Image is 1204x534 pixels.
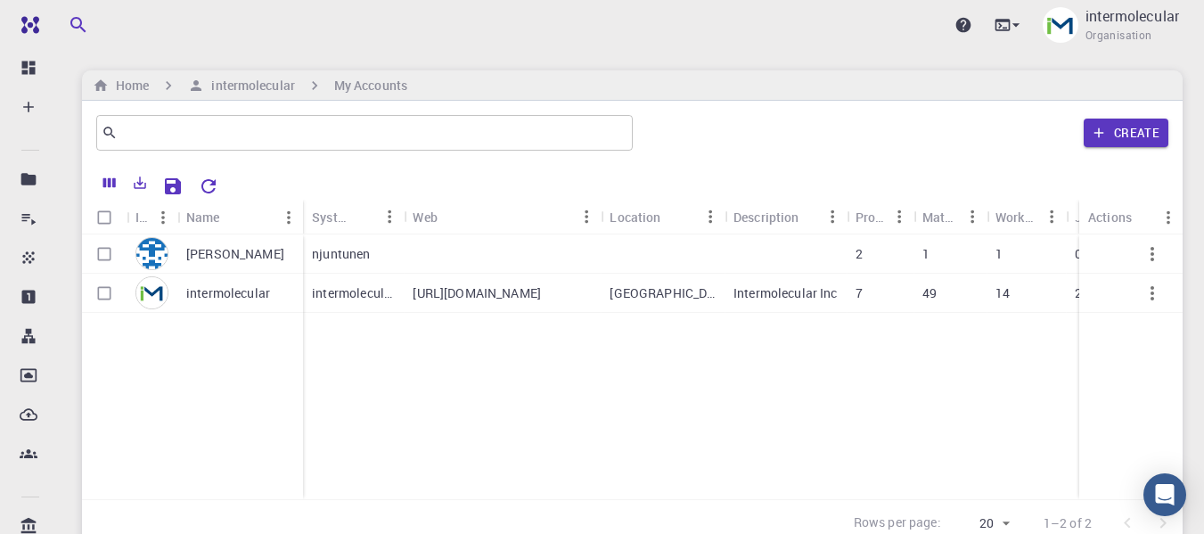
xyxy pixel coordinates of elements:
div: Location [610,200,660,234]
p: 0 [1075,245,1082,263]
button: Export [125,168,155,197]
button: Menu [375,202,404,231]
div: Workflows [987,200,1066,234]
p: intermolecular [1085,5,1179,27]
div: Description [733,200,799,234]
p: Intermolecular Inc [733,284,838,302]
div: Name [177,200,303,234]
button: Columns [94,168,125,197]
div: Description [725,200,847,234]
button: Menu [1037,202,1066,231]
p: [GEOGRAPHIC_DATA], [GEOGRAPHIC_DATA], [GEOGRAPHIC_DATA] [610,284,716,302]
p: 14 [995,284,1010,302]
div: Name [186,200,220,234]
button: Menu [572,202,601,231]
h6: Home [109,76,149,95]
button: Sort [220,203,249,232]
p: njuntunen [312,245,370,263]
div: Web [404,200,601,234]
button: Create [1084,119,1168,147]
p: [PERSON_NAME] [186,245,284,263]
p: 26937 [1075,284,1110,302]
p: 1 [922,245,930,263]
p: 49 [922,284,937,302]
button: Menu [149,203,177,232]
div: Materials [922,200,958,234]
p: 2 [856,245,863,263]
p: intermolecular [312,284,395,302]
p: [URL][DOMAIN_NAME] [413,284,541,302]
p: 1 [995,245,1003,263]
div: Actions [1079,200,1183,234]
div: Materials [913,200,987,234]
div: Workflows [995,200,1037,234]
h6: intermolecular [204,76,294,95]
button: Menu [696,202,725,231]
div: System Name [312,200,347,234]
button: Save Explorer Settings [155,168,191,204]
div: System Name [303,200,404,234]
p: Rows per page: [854,513,941,534]
p: 1–2 of 2 [1044,514,1092,532]
div: Projects [856,200,885,234]
div: Icon [135,200,149,234]
div: Open Intercom Messenger [1143,473,1186,516]
img: logo [14,16,39,34]
button: Menu [958,202,987,231]
span: Support [36,12,100,29]
p: intermolecular [186,284,270,302]
button: Reset Explorer Settings [191,168,226,204]
div: Location [601,200,725,234]
div: Projects [847,200,913,234]
button: Sort [347,202,375,231]
button: Menu [885,202,913,231]
button: Menu [818,202,847,231]
h6: My Accounts [334,76,407,95]
div: Web [413,200,437,234]
img: avatar [135,237,168,270]
p: 7 [856,284,863,302]
div: Icon [127,200,177,234]
button: Menu [1154,203,1183,232]
nav: breadcrumb [89,76,411,95]
button: Menu [274,203,303,232]
div: Actions [1088,200,1132,234]
img: avatar [135,276,168,309]
span: Organisation [1085,27,1152,45]
img: intermolecular [1043,7,1078,43]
